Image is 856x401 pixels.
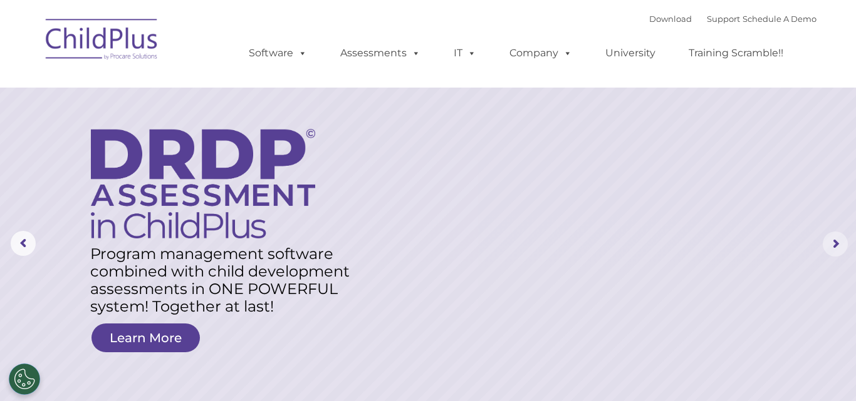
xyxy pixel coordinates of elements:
a: University [593,41,668,66]
span: Phone number [174,134,227,143]
font: | [649,14,817,24]
a: Training Scramble!! [676,41,796,66]
img: ChildPlus by Procare Solutions [39,10,165,73]
rs-layer: Program management software combined with child development assessments in ONE POWERFUL system! T... [90,245,364,315]
img: DRDP Assessment in ChildPlus [91,129,315,238]
button: Cookies Settings [9,363,40,395]
a: Support [707,14,740,24]
a: Software [236,41,320,66]
a: Company [497,41,585,66]
a: IT [441,41,489,66]
span: Last name [174,83,212,92]
a: Learn More [91,323,200,352]
a: Assessments [328,41,433,66]
a: Schedule A Demo [743,14,817,24]
a: Download [649,14,692,24]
